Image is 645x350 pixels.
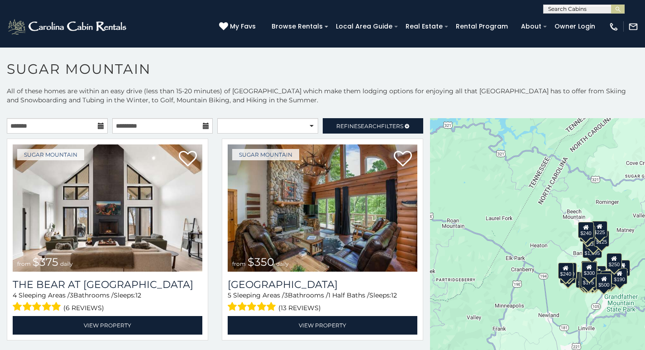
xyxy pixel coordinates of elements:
[578,222,593,238] div: $240
[230,22,256,31] span: My Favs
[13,278,202,291] a: The Bear At [GEOGRAPHIC_DATA]
[606,253,621,269] div: $250
[70,291,73,299] span: 3
[328,291,369,299] span: 1 Half Baths /
[17,260,31,267] span: from
[391,291,397,299] span: 12
[581,262,597,278] div: $300
[33,255,58,268] span: $375
[628,22,638,32] img: mail-regular-white.png
[63,302,104,314] span: (6 reviews)
[561,264,577,280] div: $225
[581,261,596,277] div: $190
[228,278,417,291] h3: Grouse Moor Lodge
[135,291,141,299] span: 12
[13,291,202,314] div: Sleeping Areas / Bathrooms / Sleeps:
[13,316,202,335] a: View Property
[60,260,73,267] span: daily
[401,19,447,34] a: Real Estate
[284,291,288,299] span: 3
[228,144,417,272] img: Grouse Moor Lodge
[336,123,403,129] span: Refine Filters
[232,149,299,160] a: Sugar Mountain
[248,255,274,268] span: $350
[582,261,597,277] div: $265
[451,19,512,34] a: Rental Program
[612,268,627,284] div: $190
[13,291,17,299] span: 4
[331,19,397,34] a: Local Area Guide
[278,302,321,314] span: (13 reviews)
[13,144,202,272] img: The Bear At Sugar Mountain
[219,22,258,32] a: My Favs
[593,230,609,247] div: $125
[228,291,417,314] div: Sleeping Areas / Bathrooms / Sleeps:
[17,149,84,160] a: Sugar Mountain
[600,271,616,287] div: $195
[358,123,381,129] span: Search
[614,260,630,276] div: $155
[596,273,611,290] div: $500
[232,260,246,267] span: from
[394,150,412,169] a: Add to favorites
[579,225,595,242] div: $170
[592,221,607,237] div: $225
[276,260,289,267] span: daily
[558,263,573,279] div: $240
[13,278,202,291] h3: The Bear At Sugar Mountain
[267,19,327,34] a: Browse Rentals
[179,150,197,169] a: Add to favorites
[579,272,594,288] div: $155
[228,316,417,335] a: View Property
[580,271,596,288] div: $175
[590,266,606,282] div: $200
[228,278,417,291] a: [GEOGRAPHIC_DATA]
[582,242,602,258] div: $1,095
[7,18,129,36] img: White-1-2.png
[13,144,202,272] a: The Bear At Sugar Mountain from $375 daily
[609,22,619,32] img: phone-regular-white.png
[228,291,231,299] span: 5
[516,19,546,34] a: About
[228,144,417,272] a: Grouse Moor Lodge from $350 daily
[323,118,424,134] a: RefineSearchFilters
[550,19,600,34] a: Owner Login
[561,263,576,279] div: $210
